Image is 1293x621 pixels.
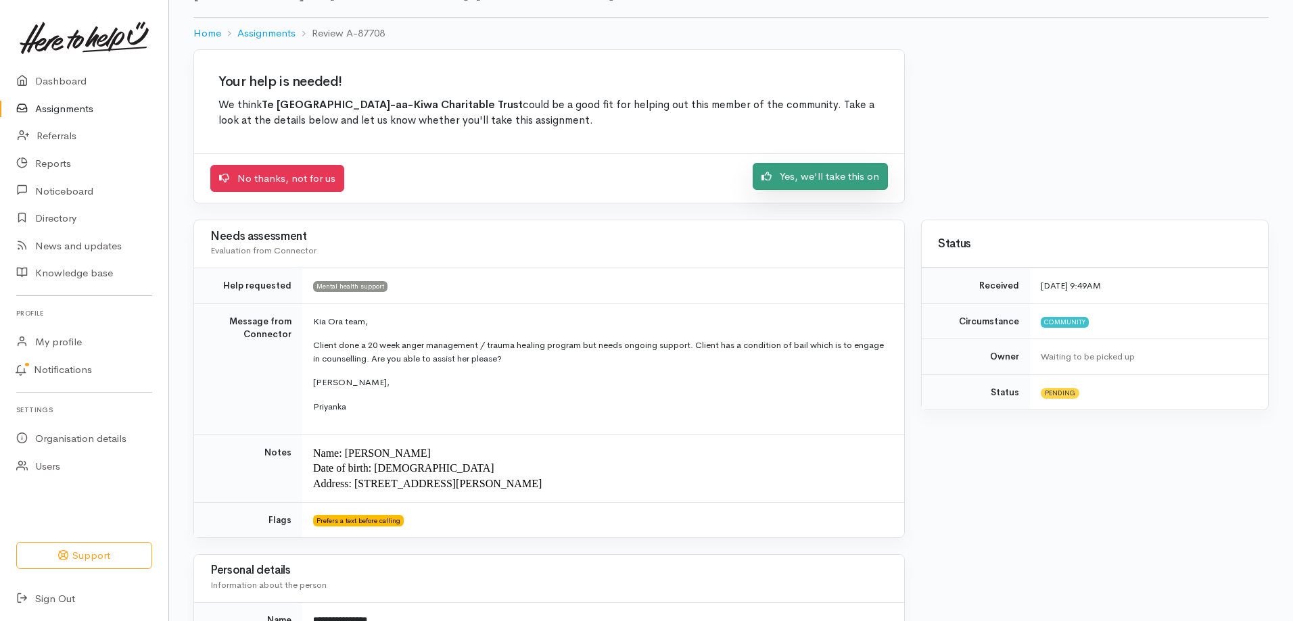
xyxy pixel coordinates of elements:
[210,245,316,256] span: Evaluation from Connector
[1041,388,1079,399] span: Pending
[194,268,302,304] td: Help requested
[313,281,387,292] span: Mental health support
[922,339,1030,375] td: Owner
[922,268,1030,304] td: Received
[210,564,888,577] h3: Personal details
[922,303,1030,339] td: Circumstance
[194,303,302,435] td: Message from Connector
[194,502,302,537] td: Flags
[262,98,523,111] b: Te [GEOGRAPHIC_DATA]-aa-Kiwa Charitable Trust
[194,435,302,502] td: Notes
[1041,317,1089,328] span: Community
[218,97,880,129] p: We think could be a good fit for helping out this member of the community. Take a look at the det...
[313,315,888,328] p: Kia Ora team,
[218,74,880,89] h2: Your help is needed!
[313,515,404,526] span: Prefers a text before calling
[237,26,296,41] a: Assignments
[210,579,327,591] span: Information about the person
[296,26,385,41] li: Review A-87708
[210,230,888,243] h3: Needs assessment
[938,238,1252,251] h3: Status
[16,401,152,419] h6: Settings
[313,339,888,365] p: Client done a 20 week anger management / trauma healing program but needs ongoing support. Client...
[313,376,888,389] p: [PERSON_NAME],
[1041,280,1101,291] time: [DATE] 9:49AM
[753,163,888,191] a: Yes, we'll take this on
[193,18,1269,49] nav: breadcrumb
[16,542,152,570] button: Support
[313,462,494,474] span: Date of birth: [DEMOGRAPHIC_DATA]
[313,400,888,414] p: Priyanka
[193,26,221,41] a: Home
[313,478,542,489] span: Address: [STREET_ADDRESS][PERSON_NAME]
[313,447,431,459] span: Name: [PERSON_NAME]
[16,304,152,322] h6: Profile
[922,374,1030,409] td: Status
[210,165,344,193] a: No thanks, not for us
[1041,350,1252,364] div: Waiting to be picked up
